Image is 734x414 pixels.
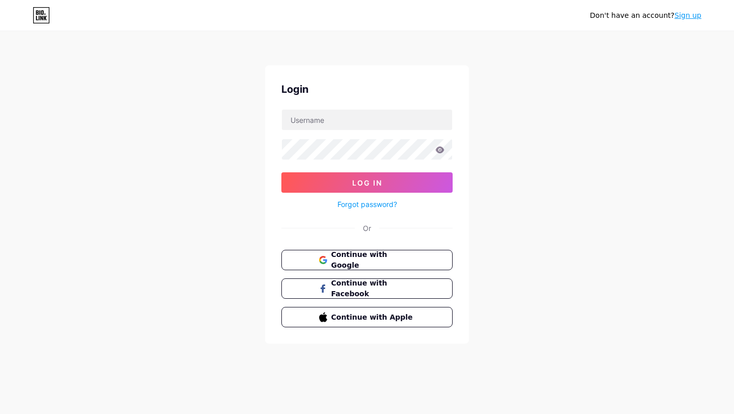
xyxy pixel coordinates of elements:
[281,82,453,97] div: Login
[331,278,415,299] span: Continue with Facebook
[337,199,397,210] a: Forgot password?
[590,10,701,21] div: Don't have an account?
[674,11,701,19] a: Sign up
[282,110,452,130] input: Username
[281,278,453,299] button: Continue with Facebook
[331,249,415,271] span: Continue with Google
[281,250,453,270] button: Continue with Google
[352,178,382,187] span: Log In
[331,312,415,323] span: Continue with Apple
[281,172,453,193] button: Log In
[281,307,453,327] button: Continue with Apple
[363,223,371,234] div: Or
